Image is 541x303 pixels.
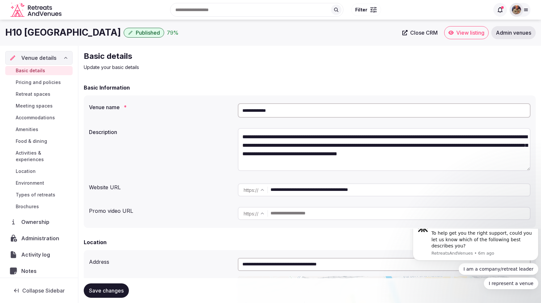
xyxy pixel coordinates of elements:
[356,7,368,13] span: Filter
[22,287,65,294] span: Collapse Sidebar
[16,126,38,133] span: Amenities
[5,215,73,229] a: Ownership
[167,29,179,37] div: 79 %
[398,26,442,39] a: Close CRM
[5,148,73,164] a: Activities & experiences
[16,180,44,186] span: Environment
[16,168,36,175] span: Location
[21,267,39,275] span: Notes
[5,113,73,122] a: Accommodations
[21,1,123,20] div: To help get you the right support, could you let us know which of the following best describes you?
[5,202,73,211] a: Brochures
[84,64,304,71] p: Update your basic details
[21,251,53,259] span: Activity log
[16,79,61,86] span: Pricing and policies
[16,150,70,163] span: Activities & experiences
[89,255,233,266] div: Address
[5,90,73,99] a: Retreat spaces
[16,138,47,144] span: Food & dining
[21,21,123,27] p: Message from RetreatsAndVenues, sent 6m ago
[491,26,536,39] a: Admin venues
[89,129,233,135] label: Description
[84,238,107,246] h2: Location
[136,29,160,36] span: Published
[5,78,73,87] a: Pricing and policies
[89,105,233,110] label: Venue name
[410,29,438,36] span: Close CRM
[16,114,55,121] span: Accommodations
[5,248,73,261] a: Activity log
[84,283,129,298] button: Save changes
[5,264,73,278] a: Notes
[10,3,63,17] a: Visit the homepage
[5,190,73,199] a: Types of retreats
[16,103,53,109] span: Meeting spaces
[74,48,128,60] button: Quick reply: I represent a venue
[5,125,73,134] a: Amenities
[16,192,55,198] span: Types of retreats
[89,287,124,294] span: Save changes
[16,91,50,97] span: Retreat spaces
[21,234,62,242] span: Administration
[16,203,39,210] span: Brochures
[16,67,45,74] span: Basic details
[89,181,233,191] div: Website URL
[84,84,130,92] h2: Basic Information
[21,218,52,226] span: Ownership
[5,101,73,110] a: Meeting spaces
[167,29,179,37] button: 79%
[10,3,63,17] svg: Retreats and Venues company logo
[21,54,57,62] span: Venue details
[5,137,73,146] a: Food & dining
[3,34,128,60] div: Quick reply options
[5,283,73,298] button: Collapse Sidebar
[496,29,531,36] span: Admin venues
[5,167,73,176] a: Location
[84,51,304,61] h2: Basic details
[5,231,73,245] a: Administration
[5,26,121,39] h1: H10 [GEOGRAPHIC_DATA]
[48,34,128,46] button: Quick reply: I am a company/retreat leader
[5,66,73,75] a: Basic details
[124,28,164,38] button: Published
[512,5,521,14] img: julen
[351,4,381,16] button: Filter
[456,29,484,36] span: View listing
[5,178,73,188] a: Environment
[444,26,489,39] a: View listing
[89,204,233,215] div: Promo video URL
